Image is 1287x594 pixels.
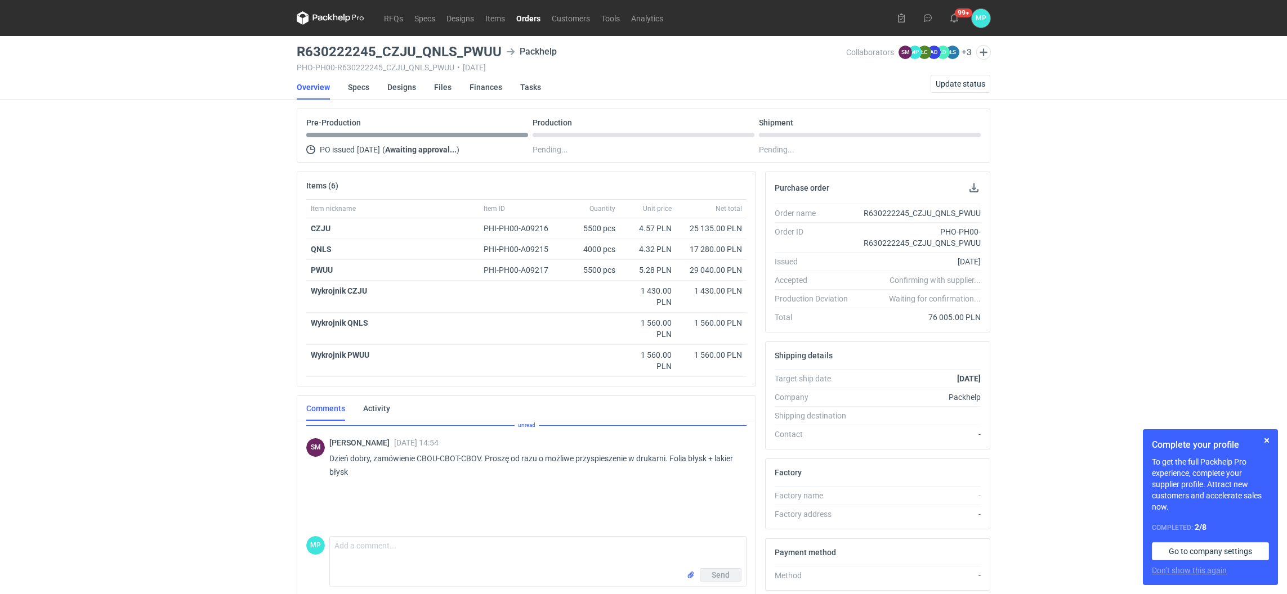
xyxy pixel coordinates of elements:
button: Download PO [967,181,981,195]
div: Pending... [759,143,981,156]
div: Order ID [775,226,857,249]
span: Net total [716,204,742,213]
div: PHI-PH00-A09217 [484,264,559,276]
svg: Packhelp Pro [297,11,364,25]
div: Total [775,312,857,323]
div: - [857,570,981,581]
div: 1 560.00 PLN [624,317,672,340]
div: 5.28 PLN [624,264,672,276]
button: +3 [962,47,972,57]
div: 1 560.00 PLN [681,349,742,361]
p: Shipment [759,118,793,127]
figcaption: SM [899,46,912,59]
div: PHI-PH00-A09215 [484,244,559,255]
div: 17 280.00 PLN [681,244,742,255]
strong: CZJU [311,224,330,233]
a: Designs [387,75,416,100]
strong: Awaiting approval... [385,145,457,154]
em: Confirming with supplier... [890,276,981,285]
h2: Payment method [775,548,836,557]
div: - [857,508,981,520]
figcaption: SM [306,438,325,457]
strong: QNLS [311,245,332,254]
div: Completed: [1152,521,1269,533]
div: Factory name [775,490,857,501]
span: • [457,63,460,72]
span: [DATE] 14:54 [394,438,439,447]
span: Item nickname [311,204,356,213]
div: Packhelp [506,45,557,58]
div: - [857,490,981,501]
span: Unit price [643,204,672,213]
button: Skip for now [1260,434,1273,447]
a: Specs [348,75,369,100]
a: Designs [441,11,480,25]
a: Overview [297,75,330,100]
button: Don’t show this again [1152,565,1227,576]
p: Production [533,118,572,127]
a: Customers [546,11,596,25]
div: [DATE] [857,256,981,267]
span: Collaborators [846,48,894,57]
div: Target ship date [775,373,857,384]
div: 4000 pcs [564,239,620,260]
strong: PWUU [311,265,333,274]
a: Items [480,11,511,25]
em: Waiting for confirmation... [889,293,981,304]
button: Send [700,568,741,582]
a: Specs [409,11,441,25]
span: Pending... [533,143,568,156]
div: Issued [775,256,857,267]
div: 5500 pcs [564,218,620,239]
div: 76 005.00 PLN [857,312,981,323]
button: Update status [931,75,990,93]
div: 25 135.00 PLN [681,223,742,234]
button: Edit collaborators [976,45,991,60]
span: ( [382,145,385,154]
div: 29 040.00 PLN [681,264,742,276]
h2: Items (6) [306,181,338,190]
a: Activity [363,396,390,421]
div: 1 560.00 PLN [624,349,672,372]
button: 99+ [945,9,963,27]
span: ) [457,145,459,154]
figcaption: AD [927,46,941,59]
a: Go to company settings [1152,542,1269,560]
div: Martyna Paroń [972,9,990,28]
span: Send [712,571,730,579]
span: Item ID [484,204,505,213]
a: Tasks [520,75,541,100]
span: Quantity [589,204,615,213]
h1: Complete your profile [1152,438,1269,452]
button: MP [972,9,990,28]
div: Company [775,391,857,403]
figcaption: ŁC [918,46,931,59]
p: Dzień dobry, zamówienie CBOU-CBOT-CBOV. Proszę od razu o możliwe przyspieszenie w drukarni. Folia... [329,452,738,479]
div: Martyna Paroń [306,536,325,555]
div: R630222245_CZJU_QNLS_PWUU [857,208,981,219]
a: Files [434,75,452,100]
figcaption: MP [306,536,325,555]
strong: Wykrojnik PWUU [311,350,369,359]
div: 5500 pcs [564,260,620,281]
div: - [857,429,981,440]
div: PO issued [306,143,528,156]
div: PHI-PH00-A09216 [484,223,559,234]
div: Sebastian Markut [306,438,325,457]
a: Analytics [625,11,669,25]
div: Packhelp [857,391,981,403]
span: Update status [936,80,985,88]
span: unread [515,419,539,431]
strong: 2 / 8 [1195,523,1206,532]
h2: Shipping details [775,351,833,360]
strong: Wykrojnik CZJU [311,286,367,295]
div: 4.57 PLN [624,223,672,234]
strong: Wykrojnik QNLS [311,318,368,327]
div: Accepted [775,274,857,286]
div: 4.32 PLN [624,244,672,255]
a: Finances [470,75,502,100]
span: [DATE] [357,143,380,156]
div: Order name [775,208,857,219]
span: [PERSON_NAME] [329,438,394,447]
